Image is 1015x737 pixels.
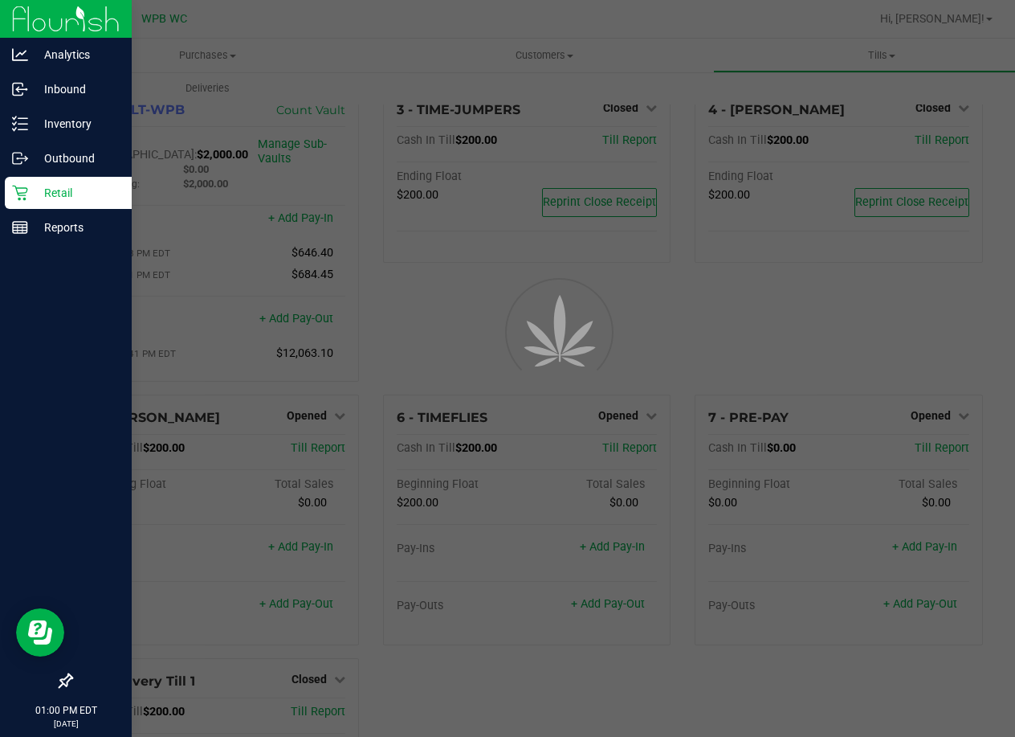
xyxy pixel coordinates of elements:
[12,47,28,63] inline-svg: Analytics
[28,149,124,168] p: Outbound
[28,114,124,133] p: Inventory
[16,608,64,657] iframe: Resource center
[12,219,28,235] inline-svg: Reports
[12,81,28,97] inline-svg: Inbound
[7,703,124,718] p: 01:00 PM EDT
[28,218,124,237] p: Reports
[28,45,124,64] p: Analytics
[28,183,124,203] p: Retail
[12,185,28,201] inline-svg: Retail
[12,150,28,166] inline-svg: Outbound
[7,718,124,730] p: [DATE]
[28,80,124,99] p: Inbound
[12,116,28,132] inline-svg: Inventory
